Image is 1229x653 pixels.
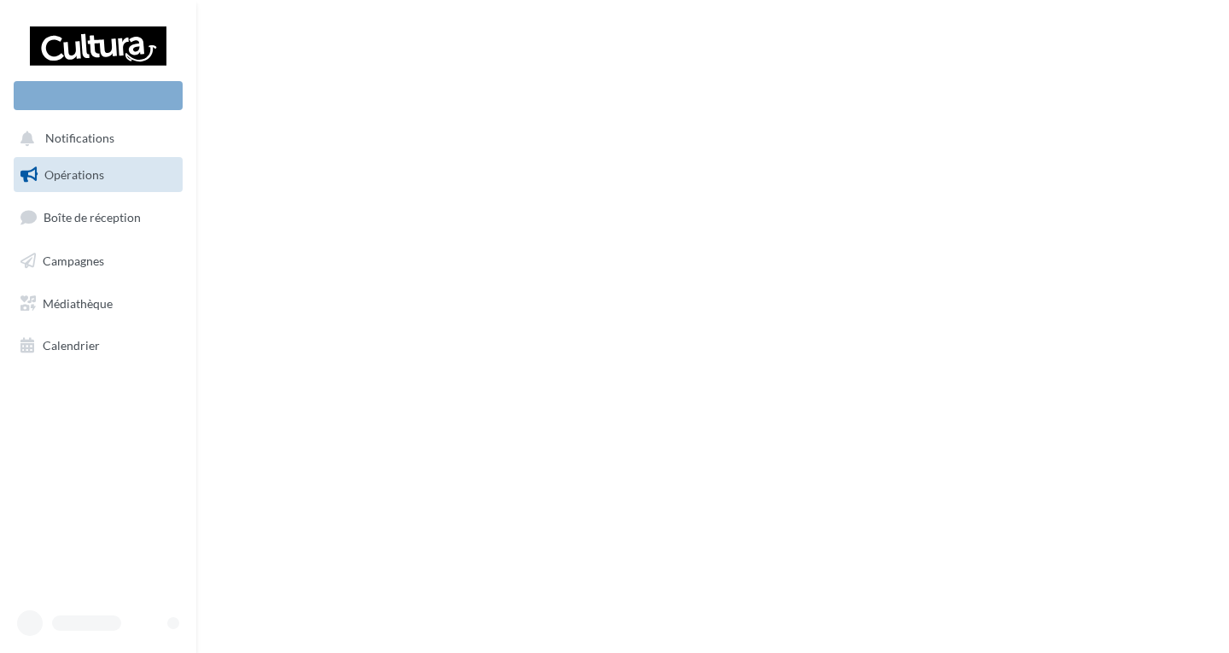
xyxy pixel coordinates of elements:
span: Boîte de réception [44,210,141,224]
a: Campagnes [10,243,186,279]
div: Nouvelle campagne [14,81,183,110]
span: Opérations [44,167,104,182]
a: Opérations [10,157,186,193]
span: Campagnes [43,254,104,268]
a: Médiathèque [10,286,186,322]
span: Notifications [45,131,114,146]
span: Médiathèque [43,295,113,310]
a: Boîte de réception [10,199,186,236]
a: Calendrier [10,328,186,364]
span: Calendrier [43,338,100,353]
